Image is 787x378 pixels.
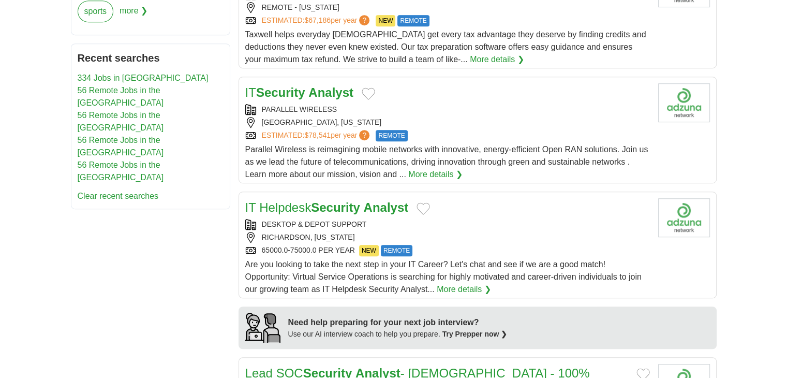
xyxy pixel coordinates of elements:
button: Add to favorite jobs [362,88,375,100]
a: 56 Remote Jobs in the [GEOGRAPHIC_DATA] [78,136,164,157]
span: ? [359,15,369,25]
a: 56 Remote Jobs in the [GEOGRAPHIC_DATA] [78,111,164,132]
a: Try Prepper now ❯ [442,330,508,338]
span: ? [359,130,369,140]
a: More details ❯ [437,283,491,296]
img: Company logo [658,83,710,122]
strong: Security [311,200,360,214]
div: DESKTOP & DEPOT SUPPORT [245,219,650,230]
a: 56 Remote Jobs in the [GEOGRAPHIC_DATA] [78,86,164,107]
a: IT HelpdeskSecurity Analyst [245,200,409,214]
img: Company logo [658,198,710,237]
div: Use our AI interview coach to help you prepare. [288,329,508,340]
div: REMOTE - [US_STATE] [245,2,650,13]
a: ITSecurity Analyst [245,85,353,99]
span: NEW [359,245,379,256]
a: Clear recent searches [78,192,159,200]
span: REMOTE [397,15,429,26]
span: $67,186 [304,16,331,24]
strong: Analyst [364,200,409,214]
a: More details ❯ [470,53,524,66]
span: NEW [376,15,395,26]
a: 56 Remote Jobs in the [GEOGRAPHIC_DATA] [78,161,164,182]
div: PARALLEL WIRELESS [245,104,650,115]
span: Taxwell helps everyday [DEMOGRAPHIC_DATA] get every tax advantage they deserve by finding credits... [245,30,646,64]
div: RICHARDSON, [US_STATE] [245,232,650,243]
a: More details ❯ [408,168,463,181]
span: Are you looking to take the next step in your IT Career? Let's chat and see if we are a good matc... [245,260,642,294]
strong: Security [256,85,305,99]
button: Add to favorite jobs [417,202,430,215]
a: 334 Jobs in [GEOGRAPHIC_DATA] [78,74,209,82]
div: [GEOGRAPHIC_DATA], [US_STATE] [245,117,650,128]
span: Parallel Wireless is reimagining mobile networks with innovative, energy-efficient Open RAN solut... [245,145,648,179]
div: Need help preparing for your next job interview? [288,316,508,329]
h2: Recent searches [78,50,224,66]
strong: Analyst [308,85,353,99]
span: $78,541 [304,131,331,139]
div: 65000.0-75000.0 PER YEAR [245,245,650,256]
span: REMOTE [376,130,407,141]
a: sports [78,1,114,22]
a: ESTIMATED:$78,541per year? [262,130,372,141]
a: ESTIMATED:$67,186per year? [262,15,372,26]
span: more ❯ [120,1,147,28]
span: REMOTE [381,245,412,256]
